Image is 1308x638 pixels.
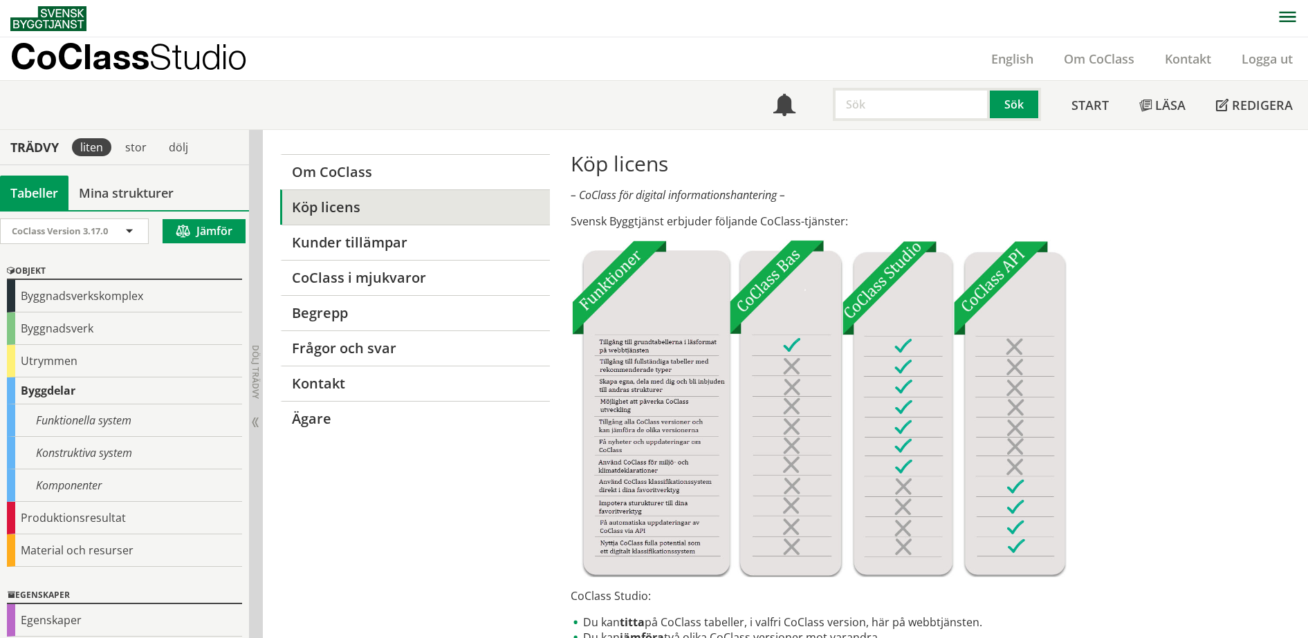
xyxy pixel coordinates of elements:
div: Komponenter [7,469,242,502]
span: Läsa [1155,97,1186,113]
div: Byggnadsverkskomplex [7,280,242,312]
a: Kunder tillämpar [280,225,549,260]
em: – CoClass för digital informationshantering – [571,187,785,203]
div: stor [117,138,155,156]
input: Sök [833,88,990,121]
span: Start [1071,97,1109,113]
div: dölj [160,138,196,156]
div: liten [72,138,111,156]
a: Ägare [280,401,549,436]
a: Logga ut [1226,50,1308,67]
img: Tjnster-Tabell_CoClassBas-Studio-API2022-12-22.jpg [571,240,1067,577]
button: Jämför [163,219,246,243]
span: CoClass Version 3.17.0 [12,225,108,237]
a: Start [1056,81,1124,129]
span: Notifikationer [773,95,795,118]
span: Redigera [1232,97,1293,113]
div: Trädvy [3,140,66,155]
a: Kontakt [1150,50,1226,67]
p: CoClass [10,48,247,64]
strong: titta [620,614,645,630]
p: Svensk Byggtjänst erbjuder följande CoClass-tjänster: [571,214,1130,229]
h1: Köp licens [571,151,1130,176]
li: Du kan på CoClass tabeller, i valfri CoClass version, här på webbtjänsten. [571,614,1130,630]
span: Dölj trädvy [250,345,261,399]
div: Objekt [7,263,242,280]
div: Material och resurser [7,534,242,567]
a: CoClassStudio [10,37,277,80]
p: CoClass Studio: [571,588,1130,603]
div: Utrymmen [7,345,242,377]
a: Om CoClass [1049,50,1150,67]
div: Konstruktiva system [7,437,242,469]
div: Produktionsresultat [7,502,242,534]
a: Läsa [1124,81,1201,129]
a: English [976,50,1049,67]
div: Egenskaper [7,588,242,604]
a: Köp licens [280,189,549,225]
span: Studio [149,36,247,77]
a: Om CoClass [280,154,549,189]
a: Begrepp [280,295,549,330]
div: Byggnadsverk [7,312,242,345]
div: Byggdelar [7,377,242,404]
a: Frågor och svar [280,330,549,366]
div: Funktionella system [7,404,242,437]
a: Kontakt [280,366,549,401]
button: Sök [990,88,1041,121]
img: Svensk Byggtjänst [10,6,86,31]
a: CoClass i mjukvaror [280,260,549,295]
a: Mina strukturer [68,176,184,210]
a: Redigera [1201,81,1308,129]
div: Egenskaper [7,604,242,637]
